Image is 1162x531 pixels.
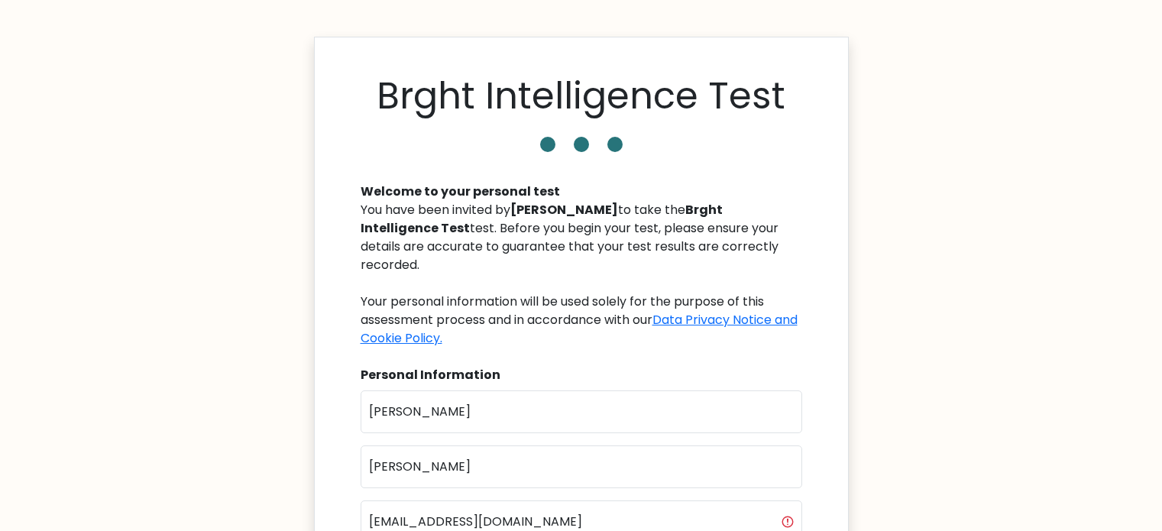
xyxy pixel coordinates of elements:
[361,390,802,433] input: First name
[510,201,618,219] b: [PERSON_NAME]
[377,74,785,118] h1: Brght Intelligence Test
[361,201,802,348] div: You have been invited by to take the test. Before you begin your test, please ensure your details...
[361,445,802,488] input: Last name
[361,183,802,201] div: Welcome to your personal test
[361,366,802,384] div: Personal Information
[361,201,723,237] b: Brght Intelligence Test
[361,311,798,347] a: Data Privacy Notice and Cookie Policy.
